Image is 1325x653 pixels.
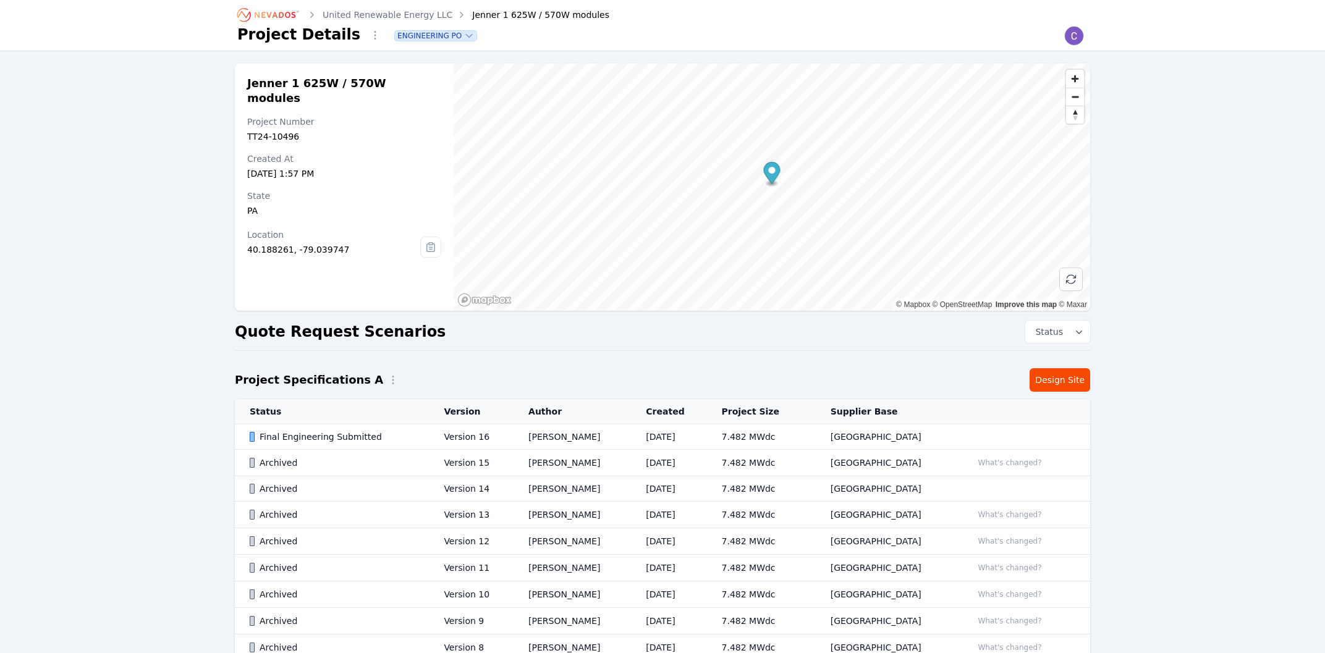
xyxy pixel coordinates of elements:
[247,167,441,180] div: [DATE] 1:57 PM
[235,555,1090,581] tr: ArchivedVersion 11[PERSON_NAME][DATE]7.482 MWdc[GEOGRAPHIC_DATA]What's changed?
[816,450,958,476] td: [GEOGRAPHIC_DATA]
[896,300,930,309] a: Mapbox
[235,502,1090,528] tr: ArchivedVersion 13[PERSON_NAME][DATE]7.482 MWdc[GEOGRAPHIC_DATA]What's changed?
[247,153,441,165] div: Created At
[235,399,429,424] th: Status
[707,581,816,608] td: 7.482 MWdc
[237,5,609,25] nav: Breadcrumb
[429,399,514,424] th: Version
[972,614,1047,628] button: What's changed?
[514,450,631,476] td: [PERSON_NAME]
[816,476,958,502] td: [GEOGRAPHIC_DATA]
[514,528,631,555] td: [PERSON_NAME]
[1064,26,1084,46] img: Carl Jackson
[933,300,993,309] a: OpenStreetMap
[237,25,360,44] h1: Project Details
[247,130,441,143] div: TT24-10496
[816,581,958,608] td: [GEOGRAPHIC_DATA]
[247,204,441,217] div: PA
[816,502,958,528] td: [GEOGRAPHIC_DATA]
[429,476,514,502] td: Version 14
[972,534,1047,548] button: What's changed?
[247,116,441,128] div: Project Number
[454,64,1090,311] canvas: Map
[514,555,631,581] td: [PERSON_NAME]
[429,424,514,450] td: Version 16
[247,76,441,106] h2: Jenner 1 625W / 570W modules
[514,399,631,424] th: Author
[631,581,706,608] td: [DATE]
[972,456,1047,470] button: What's changed?
[972,561,1047,575] button: What's changed?
[816,608,958,634] td: [GEOGRAPHIC_DATA]
[707,502,816,528] td: 7.482 MWdc
[996,300,1057,309] a: Improve this map
[816,399,958,424] th: Supplier Base
[816,555,958,581] td: [GEOGRAPHIC_DATA]
[707,528,816,555] td: 7.482 MWdc
[972,588,1047,601] button: What's changed?
[972,508,1047,521] button: What's changed?
[247,243,420,256] div: 40.188261, -79.039747
[235,528,1090,555] tr: ArchivedVersion 12[PERSON_NAME][DATE]7.482 MWdc[GEOGRAPHIC_DATA]What's changed?
[1066,70,1084,88] button: Zoom in
[250,508,423,521] div: Archived
[1066,106,1084,124] button: Reset bearing to north
[429,450,514,476] td: Version 15
[1059,300,1087,309] a: Maxar
[707,424,816,450] td: 7.482 MWdc
[514,608,631,634] td: [PERSON_NAME]
[250,588,423,600] div: Archived
[1030,368,1090,392] a: Design Site
[514,581,631,608] td: [PERSON_NAME]
[707,450,816,476] td: 7.482 MWdc
[250,482,423,495] div: Archived
[235,424,1090,450] tr: Final Engineering SubmittedVersion 16[PERSON_NAME][DATE]7.482 MWdc[GEOGRAPHIC_DATA]
[816,528,958,555] td: [GEOGRAPHIC_DATA]
[1066,88,1084,106] button: Zoom out
[707,476,816,502] td: 7.482 MWdc
[631,502,706,528] td: [DATE]
[429,528,514,555] td: Version 12
[631,424,706,450] td: [DATE]
[707,555,816,581] td: 7.482 MWdc
[1025,321,1090,343] button: Status
[250,562,423,574] div: Archived
[514,476,631,502] td: [PERSON_NAME]
[429,502,514,528] td: Version 13
[707,399,816,424] th: Project Size
[631,450,706,476] td: [DATE]
[514,424,631,450] td: [PERSON_NAME]
[1030,326,1063,338] span: Status
[707,608,816,634] td: 7.482 MWdc
[235,608,1090,634] tr: ArchivedVersion 9[PERSON_NAME][DATE]7.482 MWdc[GEOGRAPHIC_DATA]What's changed?
[816,424,958,450] td: [GEOGRAPHIC_DATA]
[235,371,383,389] h2: Project Specifications A
[631,528,706,555] td: [DATE]
[457,293,512,307] a: Mapbox homepage
[395,31,476,41] button: Engineering PO
[429,608,514,634] td: Version 9
[514,502,631,528] td: [PERSON_NAME]
[235,450,1090,476] tr: ArchivedVersion 15[PERSON_NAME][DATE]7.482 MWdc[GEOGRAPHIC_DATA]What's changed?
[323,9,452,21] a: United Renewable Energy LLC
[455,9,609,21] div: Jenner 1 625W / 570W modules
[235,581,1090,608] tr: ArchivedVersion 10[PERSON_NAME][DATE]7.482 MWdc[GEOGRAPHIC_DATA]What's changed?
[247,229,420,241] div: Location
[235,476,1090,502] tr: ArchivedVersion 14[PERSON_NAME][DATE]7.482 MWdc[GEOGRAPHIC_DATA]
[250,457,423,469] div: Archived
[631,608,706,634] td: [DATE]
[247,190,441,202] div: State
[631,476,706,502] td: [DATE]
[631,399,706,424] th: Created
[763,162,780,187] div: Map marker
[250,535,423,547] div: Archived
[250,431,423,443] div: Final Engineering Submitted
[250,615,423,627] div: Archived
[429,555,514,581] td: Version 11
[235,322,446,342] h2: Quote Request Scenarios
